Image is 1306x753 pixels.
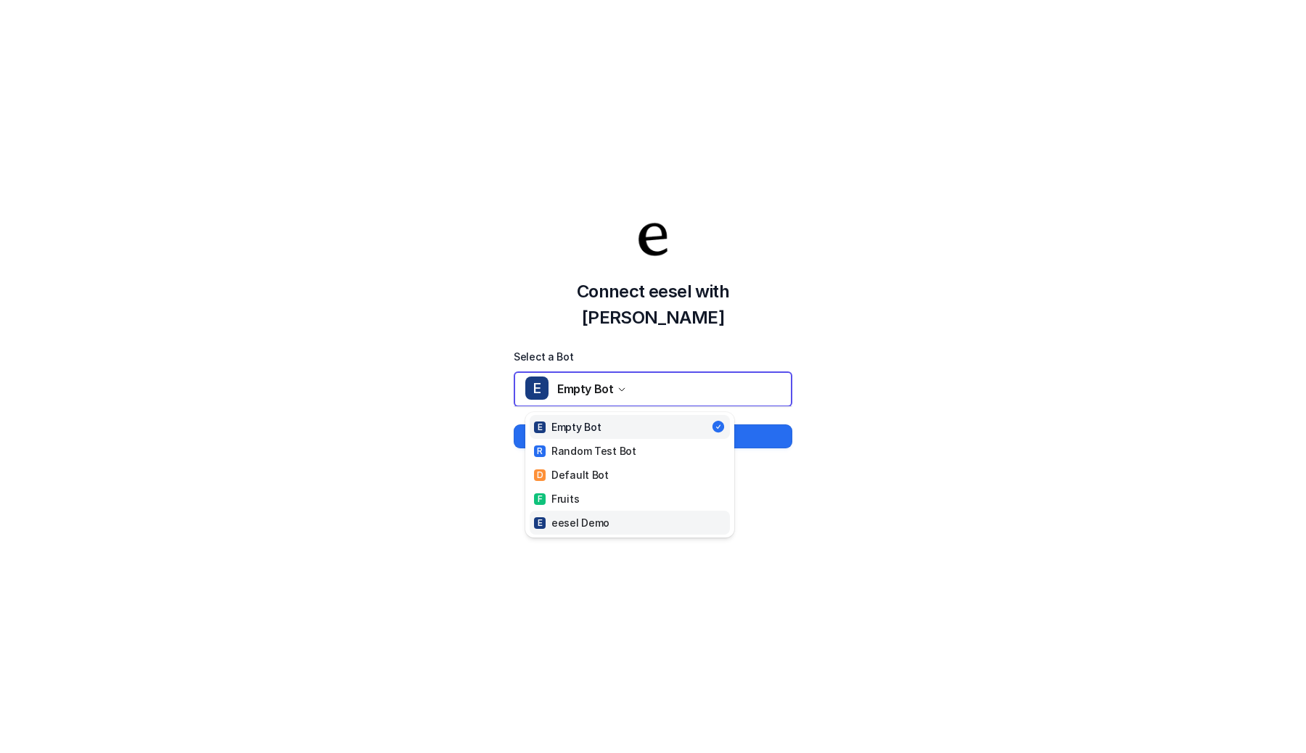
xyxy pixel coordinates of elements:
[534,491,579,506] div: Fruits
[534,517,546,529] span: E
[534,515,609,530] div: eesel Demo
[534,469,546,481] span: D
[534,421,546,433] span: E
[534,445,546,457] span: R
[525,376,549,400] span: E
[534,467,609,482] div: Default Bot
[557,379,613,399] span: Empty Bot
[525,412,734,538] div: EEmpty Bot
[534,493,546,505] span: F
[534,443,636,458] div: Random Test Bot
[514,371,792,406] button: EEmpty Bot
[534,419,601,435] div: Empty Bot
